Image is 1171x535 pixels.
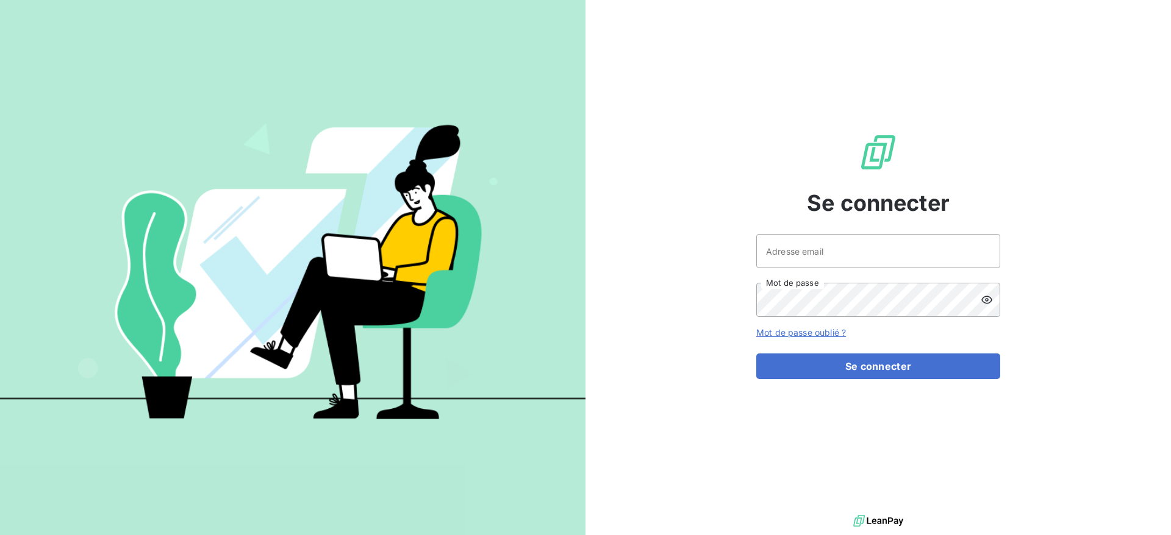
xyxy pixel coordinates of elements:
input: placeholder [756,234,1000,268]
img: Logo LeanPay [859,133,898,172]
a: Mot de passe oublié ? [756,327,846,338]
img: logo [853,512,903,530]
button: Se connecter [756,353,1000,379]
span: Se connecter [807,186,950,219]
